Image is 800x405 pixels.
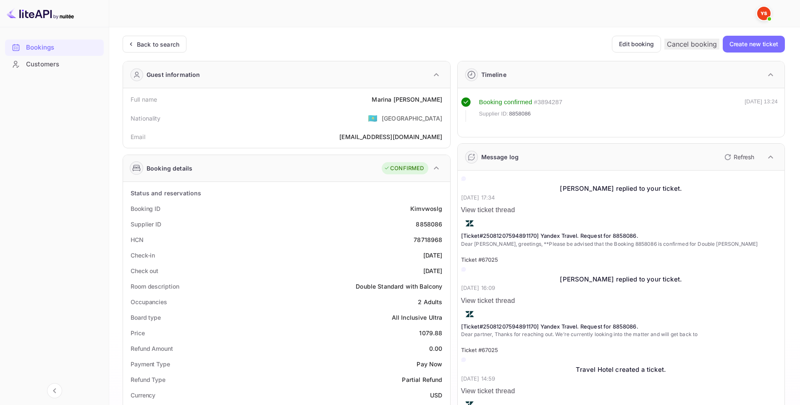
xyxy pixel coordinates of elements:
[5,56,104,73] div: Customers
[461,296,782,306] p: View ticket thread
[461,284,782,292] p: [DATE] 16:09
[131,360,170,368] div: Payment Type
[481,153,519,161] div: Message log
[131,391,155,400] div: Currency
[131,235,144,244] div: HCN
[356,282,442,291] div: Double Standard with Balcony
[723,36,785,53] button: Create new ticket
[410,204,442,213] div: Kimvwoslg
[461,215,478,232] img: AwvSTEc2VUhQAAAAAElFTkSuQmCC
[461,232,782,240] p: [Ticket#25081207594891170] Yandex Travel. Request for 8858086.
[147,70,200,79] div: Guest information
[461,386,782,396] p: View ticket thread
[131,251,155,260] div: Check-in
[372,95,442,104] div: Marina [PERSON_NAME]
[382,114,443,123] div: [GEOGRAPHIC_DATA]
[461,306,478,323] img: AwvSTEc2VUhQAAAAAElFTkSuQmCC
[418,297,442,306] div: 2 Adults
[757,7,771,20] img: Yandex Support
[26,60,100,69] div: Customers
[368,110,378,126] span: United States
[481,70,506,79] div: Timeline
[719,150,758,164] button: Refresh
[423,251,443,260] div: [DATE]
[417,360,442,368] div: Pay Now
[7,7,74,20] img: LiteAPI logo
[131,95,157,104] div: Full name
[47,383,62,398] button: Collapse navigation
[479,110,509,118] span: Supplier ID:
[384,164,424,173] div: CONFIRMED
[664,39,719,50] button: Cancel booking
[392,313,443,322] div: All Inclusive Ultra
[131,204,160,213] div: Booking ID
[461,331,782,338] p: Dear partner, Thanks for reaching out. We’re currently looking into the matter and will get back to
[5,56,104,72] a: Customers
[461,205,782,215] p: View ticket thread
[509,110,531,118] span: 8858086
[461,275,782,284] div: [PERSON_NAME] replied to your ticket.
[147,164,192,173] div: Booking details
[430,391,442,400] div: USD
[131,297,167,306] div: Occupancies
[423,266,443,275] div: [DATE]
[534,97,562,107] div: # 3894287
[416,220,442,229] div: 8858086
[461,365,782,375] div: Travel Hotel created a ticket.
[131,282,179,291] div: Room description
[461,375,782,383] p: [DATE] 14:59
[131,114,161,123] div: Nationality
[461,256,498,263] span: Ticket #67025
[131,132,145,141] div: Email
[5,39,104,55] a: Bookings
[131,189,201,197] div: Status and reservations
[461,194,782,202] p: [DATE] 17:34
[734,153,754,161] p: Refresh
[402,375,442,384] div: Partial Refund
[131,220,161,229] div: Supplier ID
[479,97,532,107] div: Booking confirmed
[419,329,442,337] div: 1079.88
[429,344,443,353] div: 0.00
[131,266,158,275] div: Check out
[339,132,442,141] div: [EMAIL_ADDRESS][DOMAIN_NAME]
[461,240,782,248] p: Dear [PERSON_NAME], greetings, **Please be advised that the Booking 8858086 is confirmed for Doub...
[131,344,173,353] div: Refund Amount
[612,36,661,53] button: Edit booking
[131,375,165,384] div: Refund Type
[137,40,179,49] div: Back to search
[414,235,442,244] div: 78718968
[461,323,782,331] p: [Ticket#25081207594891170] Yandex Travel. Request for 8858086.
[131,313,161,322] div: Board type
[131,329,145,337] div: Price
[461,347,498,353] span: Ticket #67025
[461,184,782,194] div: [PERSON_NAME] replied to your ticket.
[5,39,104,56] div: Bookings
[26,43,100,53] div: Bookings
[745,97,778,122] div: [DATE] 13:24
